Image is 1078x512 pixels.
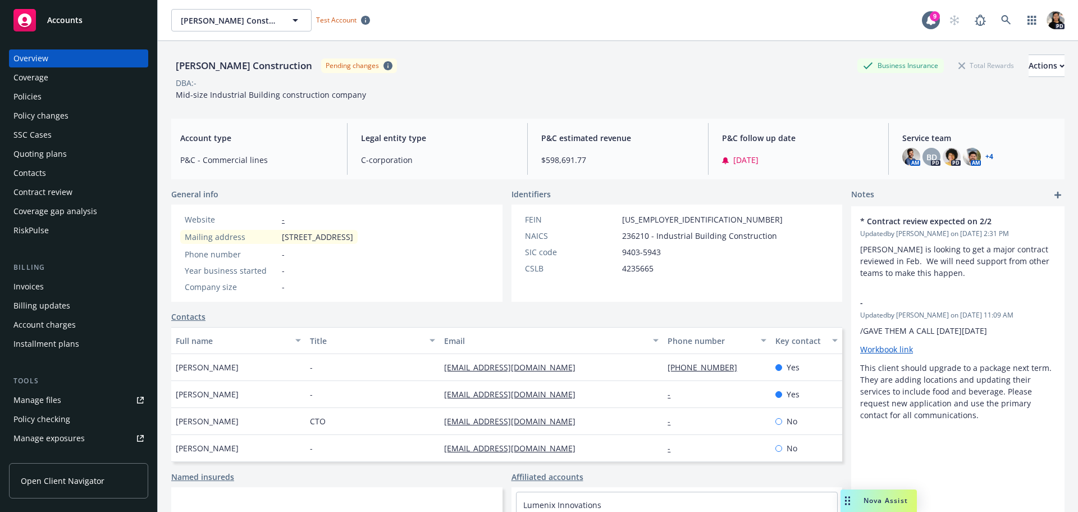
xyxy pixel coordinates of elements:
img: photo [963,148,981,166]
button: Nova Assist [841,490,917,512]
span: - [860,297,1026,309]
a: Quoting plans [9,145,148,163]
a: [EMAIL_ADDRESS][DOMAIN_NAME] [444,416,584,427]
span: - [310,442,313,454]
a: Policies [9,88,148,106]
span: Mid-size Industrial Building construction company [176,89,366,100]
button: [PERSON_NAME] Construction [171,9,312,31]
span: P&C estimated revenue [541,132,695,144]
div: Phone number [668,335,753,347]
span: - [282,248,285,260]
span: [DATE] [733,154,759,166]
a: Workbook link [860,344,913,355]
span: 9403-5943 [622,246,661,258]
div: FEIN [525,214,618,225]
div: Contacts [13,164,46,182]
a: - [668,443,679,454]
p: /GAVE THEM A CALL [DATE][DATE] [860,325,1056,337]
span: [US_EMPLOYER_IDENTIFICATION_NUMBER] [622,214,783,225]
a: Policy changes [9,107,148,125]
span: Nova Assist [864,496,908,505]
button: Email [440,327,663,354]
button: Phone number [663,327,770,354]
a: [EMAIL_ADDRESS][DOMAIN_NAME] [444,362,584,373]
span: Account type [180,132,334,144]
a: Manage certificates [9,448,148,466]
div: Policy checking [13,410,70,428]
span: Accounts [47,16,83,25]
span: Test Account [312,14,374,26]
span: 4235665 [622,262,654,274]
button: Actions [1029,55,1065,77]
a: Lumenix Innovations [523,500,601,510]
span: [STREET_ADDRESS] [282,231,353,243]
span: Updated by [PERSON_NAME] on [DATE] 2:31 PM [860,229,1056,239]
div: Business Insurance [857,58,944,73]
a: Billing updates [9,297,148,315]
a: +4 [985,153,993,160]
span: Yes [787,388,800,400]
div: Year business started [185,265,277,277]
span: CTO [310,415,326,427]
div: Actions [1029,55,1065,76]
a: Installment plans [9,335,148,353]
a: [EMAIL_ADDRESS][DOMAIN_NAME] [444,389,584,400]
div: Key contact [775,335,825,347]
a: [EMAIL_ADDRESS][DOMAIN_NAME] [444,443,584,454]
div: Email [444,335,646,347]
a: Manage files [9,391,148,409]
a: Accounts [9,4,148,36]
a: Named insureds [171,471,234,483]
span: - [282,265,285,277]
img: photo [1047,11,1065,29]
span: Legal entity type [361,132,514,144]
a: Switch app [1021,9,1043,31]
div: Manage files [13,391,61,409]
span: * Contract review expected on 2/2 [860,215,1026,227]
span: - [310,388,313,400]
div: Website [185,214,277,225]
a: Coverage [9,69,148,87]
span: Manage exposures [9,429,148,447]
span: [PERSON_NAME] Construction [181,15,278,26]
div: Account charges [13,316,76,334]
div: Billing updates [13,297,70,315]
a: add [1051,188,1065,202]
div: Total Rewards [953,58,1020,73]
div: Billing [9,262,148,273]
a: SSC Cases [9,126,148,144]
div: Pending changes [326,61,379,70]
span: C-corporation [361,154,514,166]
div: 9 [930,11,940,21]
a: Affiliated accounts [511,471,583,483]
div: Quoting plans [13,145,67,163]
div: Invoices [13,278,44,296]
div: SIC code [525,246,618,258]
button: Key contact [771,327,842,354]
div: Full name [176,335,289,347]
span: P&C follow up date [722,132,875,144]
img: photo [902,148,920,166]
div: Overview [13,49,48,67]
span: - [282,281,285,293]
div: Coverage [13,69,48,87]
span: No [787,415,797,427]
p: This client should upgrade to a package next term. They are adding locations and updating their s... [860,362,1056,421]
div: NAICS [525,230,618,242]
span: [PERSON_NAME] [176,415,239,427]
span: Open Client Navigator [21,475,104,487]
a: Report a Bug [969,9,992,31]
div: Drag to move [841,490,855,512]
span: [PERSON_NAME] [176,388,239,400]
a: Contacts [171,311,205,323]
span: Updated by [PERSON_NAME] on [DATE] 11:09 AM [860,310,1056,320]
span: Yes [787,361,800,373]
div: Mailing address [185,231,277,243]
div: -Updatedby [PERSON_NAME] on [DATE] 11:09 AM/GAVE THEM A CALL [DATE][DATE]Workbook linkThis client... [851,288,1065,430]
div: Company size [185,281,277,293]
div: Installment plans [13,335,79,353]
span: Pending changes [321,58,397,73]
div: Tools [9,375,148,387]
div: Manage exposures [13,429,85,447]
span: General info [171,188,218,200]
